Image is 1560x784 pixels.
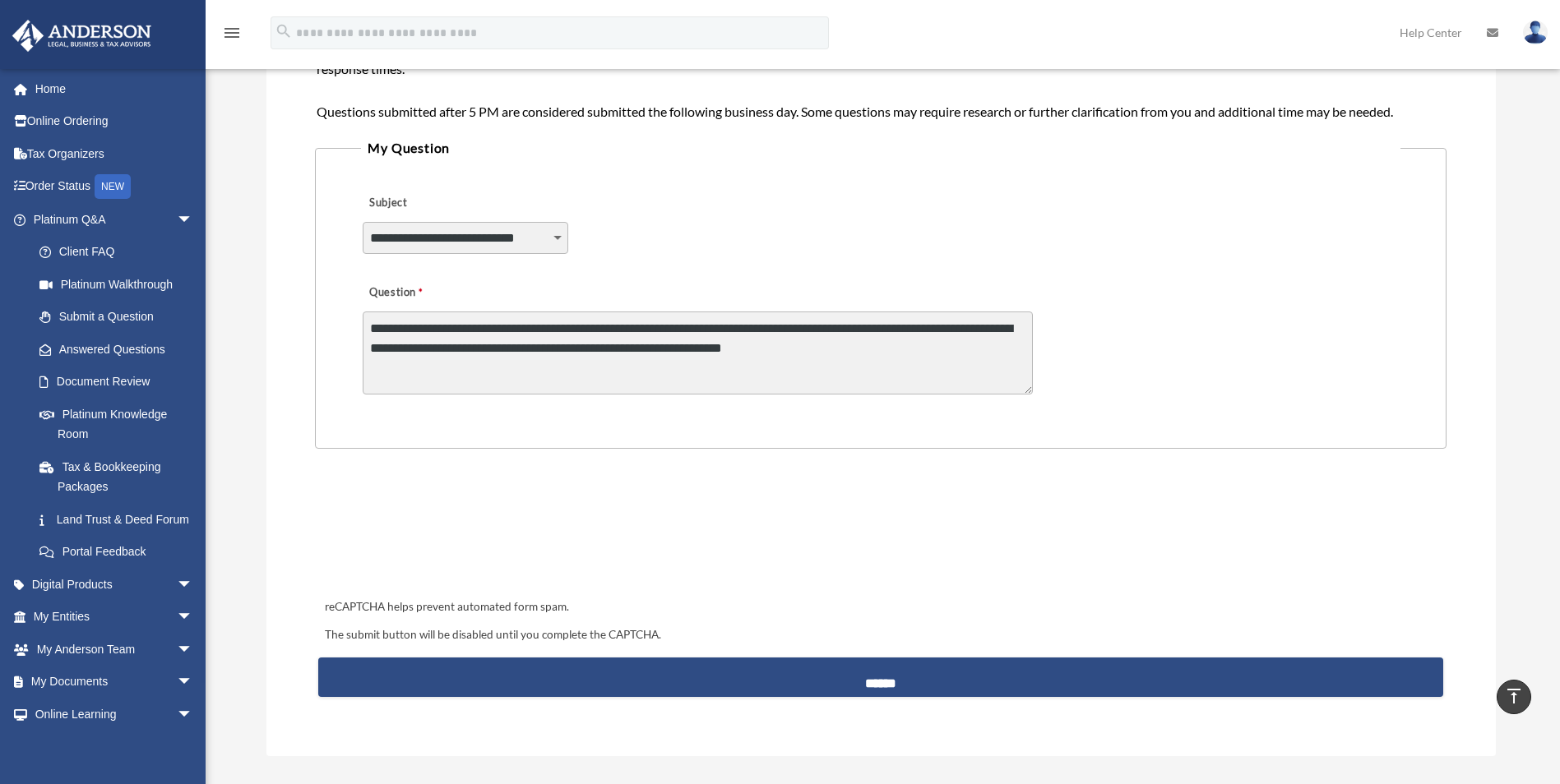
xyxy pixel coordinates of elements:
[12,137,218,170] a: Tax Organizers
[23,536,218,569] a: Portal Feedback
[1523,21,1548,44] img: User Pic
[177,601,210,634] span: arrow_drop_down
[23,236,218,269] a: Client FAQ
[222,29,242,43] a: menu
[23,398,218,450] a: Platinum Knowledge Room
[363,191,519,214] label: Subject
[95,174,131,199] div: NEW
[23,450,218,503] a: Tax & Bookkeeping Packages
[12,633,218,666] a: My Anderson Teamarrow_drop_down
[222,23,242,43] i: menu
[23,333,218,366] a: Answered Questions
[12,203,218,236] a: Platinum Q&Aarrow_drop_down
[177,568,210,602] span: arrow_drop_down
[318,597,1442,617] div: reCAPTCHA helps prevent automated form spam.
[318,625,1442,645] div: The submit button will be disabled until you complete the CAPTCHA.
[12,698,218,731] a: Online Learningarrow_drop_down
[177,698,210,731] span: arrow_drop_down
[12,666,218,699] a: My Documentsarrow_drop_down
[12,170,218,204] a: Order StatusNEW
[7,20,156,52] img: Anderson Advisors Platinum Portal
[23,301,210,334] a: Submit a Question
[12,105,218,138] a: Online Ordering
[12,72,218,105] a: Home
[275,22,293,40] i: search
[320,500,570,564] iframe: reCAPTCHA
[361,136,1400,159] legend: My Question
[23,503,218,536] a: Land Trust & Deed Forum
[1504,686,1524,706] i: vertical_align_top
[12,601,218,634] a: My Entitiesarrow_drop_down
[23,366,218,399] a: Document Review
[1497,680,1531,714] a: vertical_align_top
[12,568,218,601] a: Digital Productsarrow_drop_down
[177,633,210,666] span: arrow_drop_down
[363,281,490,304] label: Question
[23,268,218,301] a: Platinum Walkthrough
[177,203,210,237] span: arrow_drop_down
[177,666,210,699] span: arrow_drop_down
